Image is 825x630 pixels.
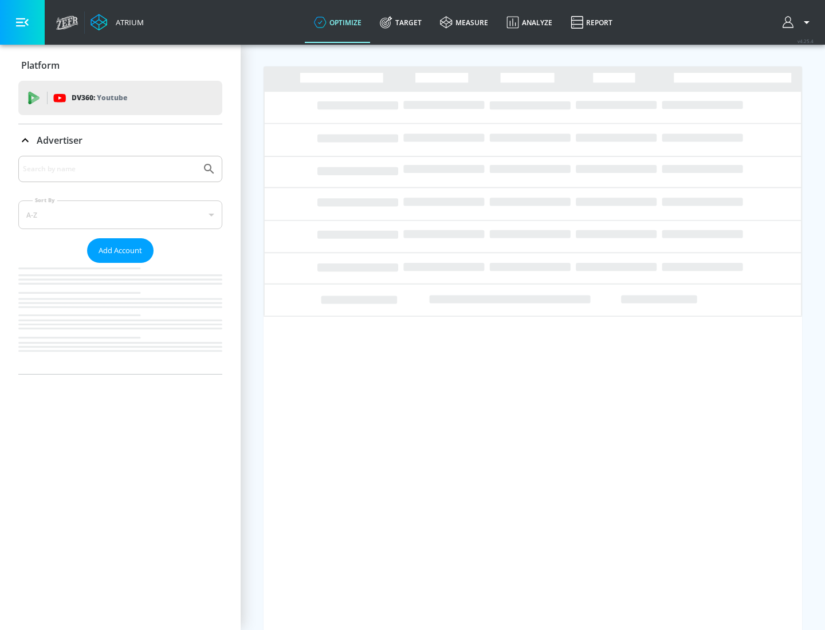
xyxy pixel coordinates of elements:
a: optimize [305,2,371,43]
a: Target [371,2,431,43]
a: Atrium [91,14,144,31]
button: Add Account [87,238,154,263]
div: Platform [18,49,222,81]
a: Analyze [497,2,561,43]
nav: list of Advertiser [18,263,222,374]
input: Search by name [23,162,197,176]
label: Sort By [33,196,57,204]
div: DV360: Youtube [18,81,222,115]
p: DV360: [72,92,127,104]
a: Report [561,2,622,43]
p: Advertiser [37,134,82,147]
div: Atrium [111,17,144,27]
a: measure [431,2,497,43]
div: A-Z [18,200,222,229]
span: v 4.25.4 [797,38,814,44]
div: Advertiser [18,156,222,374]
p: Platform [21,59,60,72]
span: Add Account [99,244,142,257]
div: Advertiser [18,124,222,156]
p: Youtube [97,92,127,104]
